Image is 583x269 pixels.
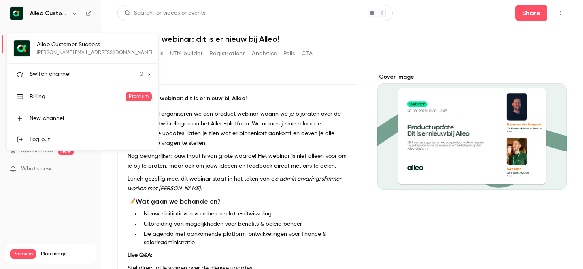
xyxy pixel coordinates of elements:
[126,92,152,101] span: Premium
[30,114,152,123] div: New channel
[30,136,152,144] div: Log out
[30,93,126,101] div: Billing
[140,70,143,79] span: 2
[30,70,70,79] span: Switch channel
